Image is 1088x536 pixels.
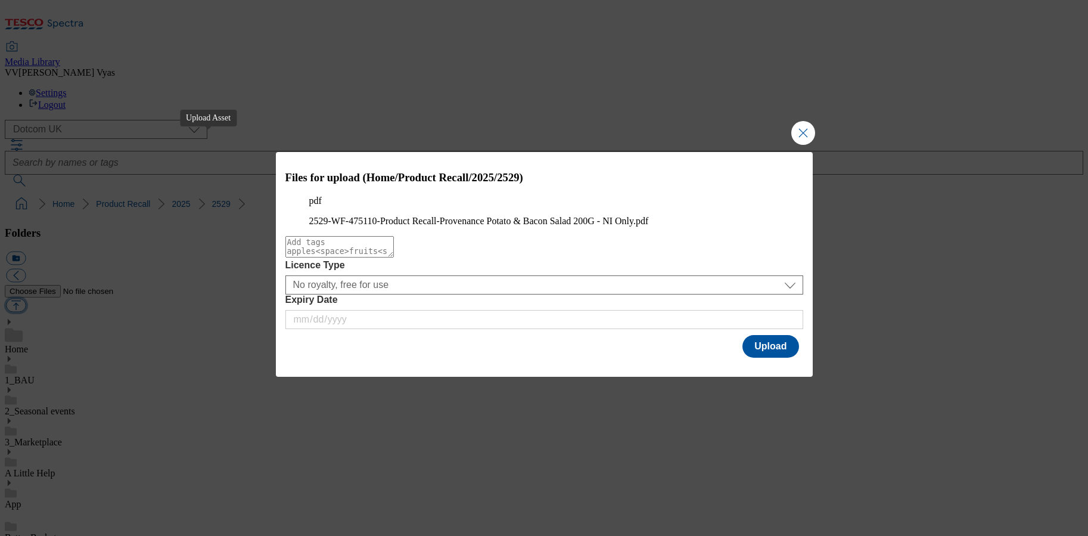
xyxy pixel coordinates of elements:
[791,121,815,145] button: Close Modal
[285,260,803,271] label: Licence Type
[309,216,779,227] figcaption: 2529-WF-475110-Product Recall-Provenance Potato & Bacon Salad 200G - NI Only.pdf
[276,152,813,377] div: Modal
[742,335,798,358] button: Upload
[285,295,803,305] label: Expiry Date
[309,196,779,206] p: pdf
[285,171,803,184] h3: Files for upload (Home/Product Recall/2025/2529)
